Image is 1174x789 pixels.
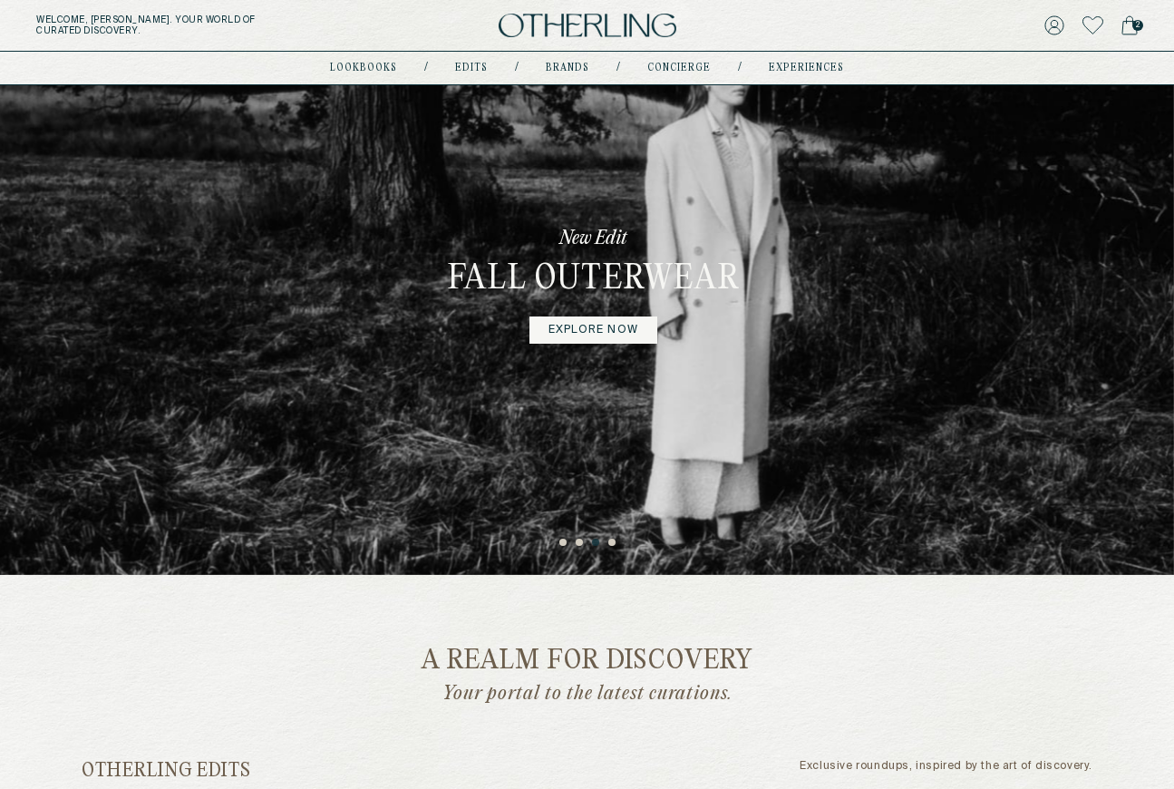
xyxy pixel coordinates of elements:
[499,14,676,38] img: logo
[608,539,617,548] button: 4
[455,63,488,73] a: Edits
[529,317,657,344] a: explore now
[738,61,742,75] div: /
[82,760,251,783] h2: otherling edits
[1121,13,1138,38] a: 2
[559,226,627,251] p: New Edit
[647,63,711,73] a: concierge
[1132,20,1143,31] span: 2
[769,63,844,73] a: experiences
[800,760,1092,783] p: Exclusive roundups, inspired by the art of discovery.
[546,63,589,73] a: Brands
[448,258,740,302] h3: Fall Outerwear
[36,15,367,36] h5: Welcome, [PERSON_NAME] . Your world of curated discovery.
[559,539,568,548] button: 1
[616,61,620,75] div: /
[592,539,601,548] button: 3
[515,61,519,75] div: /
[347,682,828,706] p: Your portal to the latest curations.
[330,63,397,73] a: lookbooks
[96,648,1078,676] h2: a realm for discovery
[424,61,428,75] div: /
[576,539,585,548] button: 2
